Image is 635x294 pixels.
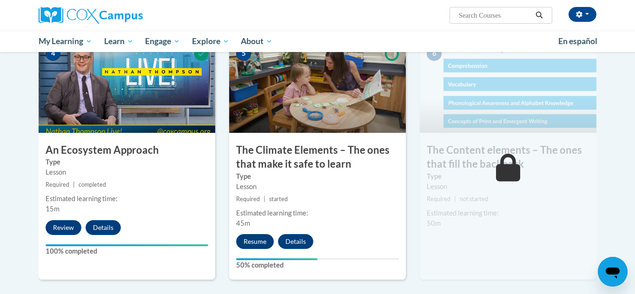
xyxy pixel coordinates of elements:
[235,31,279,52] a: About
[236,234,274,249] button: Resume
[46,157,208,167] label: Type
[569,7,596,22] button: Account Settings
[39,7,215,24] a: Cox Campus
[73,181,75,188] span: |
[427,47,442,61] span: 6
[598,257,628,287] iframe: Button to launch messaging window
[241,36,272,47] span: About
[104,36,133,47] span: Learn
[420,143,596,172] h3: The Content elements – The ones that fill the backpack
[39,36,92,47] span: My Learning
[46,220,81,235] button: Review
[46,194,208,204] div: Estimated learning time:
[236,208,399,218] div: Estimated learning time:
[25,31,610,52] div: Main menu
[427,171,589,182] label: Type
[145,36,180,47] span: Engage
[79,181,106,188] span: completed
[46,244,208,246] div: Your progress
[427,219,441,227] span: 50m
[458,10,532,21] input: Search Courses
[46,246,208,256] label: 100% completed
[33,31,98,52] a: My Learning
[532,10,546,21] button: Search
[454,196,456,203] span: |
[236,182,399,192] div: Lesson
[427,196,450,203] span: Required
[427,208,589,218] div: Estimated learning time:
[558,36,597,46] span: En español
[229,143,406,172] h3: The Climate Elements – The ones that make it safe to learn
[427,182,589,192] div: Lesson
[39,7,143,24] img: Cox Campus
[39,40,215,133] img: Course Image
[552,32,603,51] a: En español
[278,234,313,249] button: Details
[46,181,69,188] span: Required
[236,260,399,270] label: 50% completed
[236,47,251,61] span: 5
[236,219,250,227] span: 45m
[460,196,488,203] span: not started
[39,143,215,157] h3: An Ecosystem Approach
[269,196,288,203] span: started
[236,258,317,260] div: Your progress
[46,167,208,177] div: Lesson
[236,196,260,203] span: Required
[46,47,60,61] span: 4
[264,196,265,203] span: |
[46,205,60,213] span: 15m
[98,31,139,52] a: Learn
[420,40,596,133] img: Course Image
[192,36,229,47] span: Explore
[229,40,406,133] img: Course Image
[236,171,399,182] label: Type
[86,220,121,235] button: Details
[139,31,186,52] a: Engage
[186,31,235,52] a: Explore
